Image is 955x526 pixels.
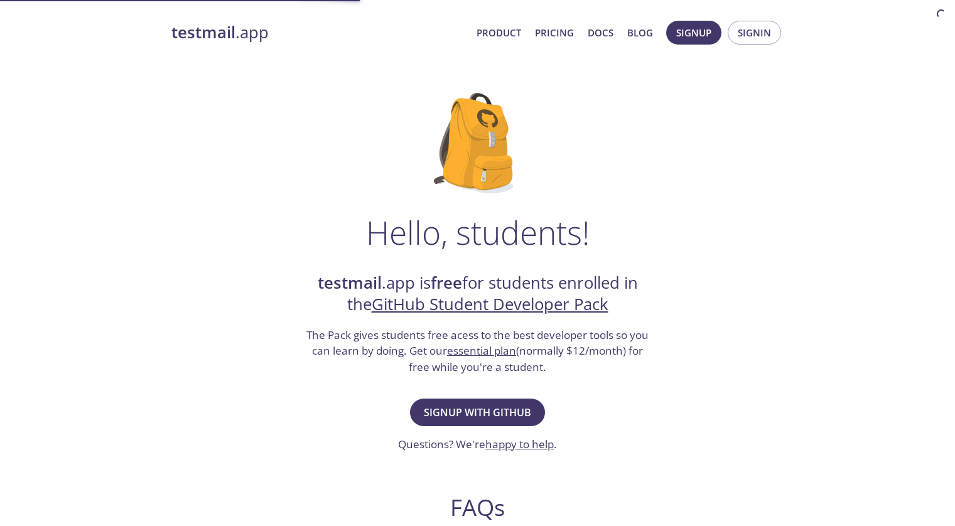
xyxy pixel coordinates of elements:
h2: .app is for students enrolled in the [305,272,650,316]
h2: FAQs [237,493,719,522]
span: Signin [738,24,771,41]
a: Pricing [535,24,574,41]
a: happy to help [485,437,554,451]
a: Product [477,24,521,41]
h3: The Pack gives students free acess to the best developer tools so you can learn by doing. Get our... [305,327,650,375]
button: Signup with GitHub [410,399,545,426]
a: GitHub Student Developer Pack [372,293,608,315]
a: essential plan [447,343,516,358]
span: Signup with GitHub [424,404,531,421]
a: Blog [627,24,653,41]
span: Signup [676,24,711,41]
a: Docs [588,24,613,41]
button: Signup [666,21,721,45]
h3: Questions? We're . [398,436,557,453]
strong: testmail [171,21,235,43]
strong: testmail [318,272,382,294]
strong: free [431,272,462,294]
h1: Hello, students! [366,213,590,251]
a: testmail.app [171,22,467,43]
button: Signin [728,21,781,45]
img: github-student-backpack.png [434,93,521,193]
